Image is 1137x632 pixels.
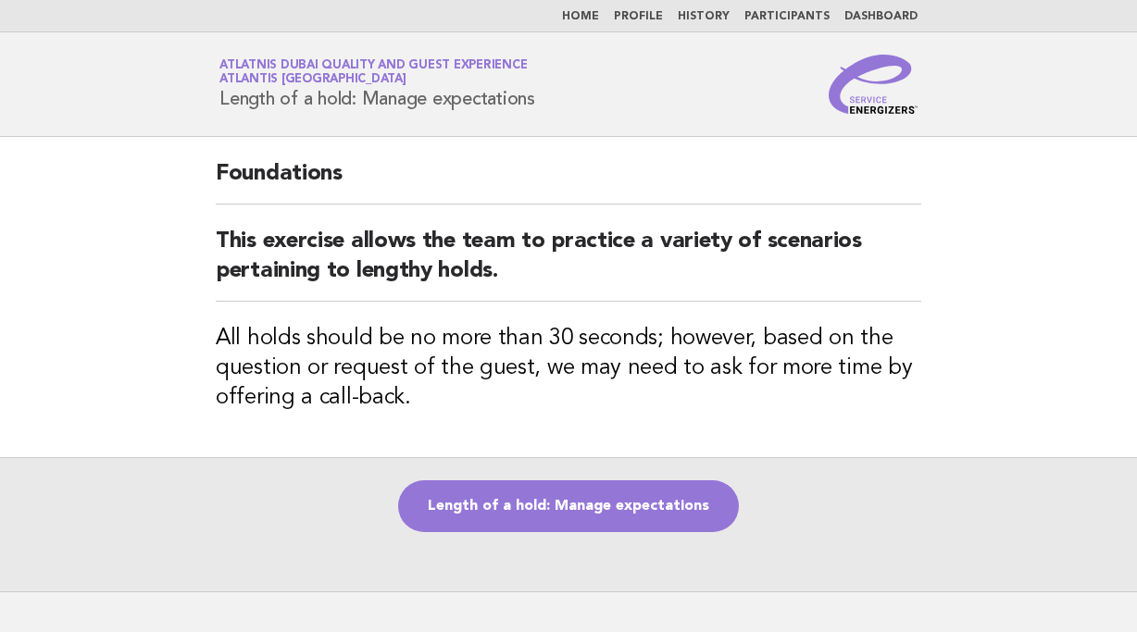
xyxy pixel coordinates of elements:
[562,11,599,22] a: Home
[216,324,921,413] h3: All holds should be no more than 30 seconds; however, based on the question or request of the gue...
[678,11,730,22] a: History
[216,227,921,302] h2: This exercise allows the team to practice a variety of scenarios pertaining to lengthy holds.
[844,11,918,22] a: Dashboard
[219,60,535,108] h1: Length of a hold: Manage expectations
[219,74,406,86] span: Atlantis [GEOGRAPHIC_DATA]
[829,55,918,114] img: Service Energizers
[744,11,830,22] a: Participants
[216,159,921,204] h2: Foundations
[398,480,739,532] a: Length of a hold: Manage expectations
[614,11,663,22] a: Profile
[219,59,527,85] a: Atlatnis Dubai Quality and Guest ExperienceAtlantis [GEOGRAPHIC_DATA]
